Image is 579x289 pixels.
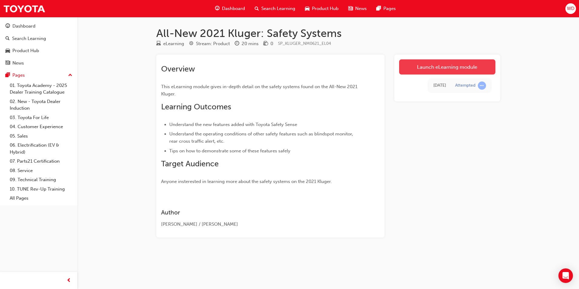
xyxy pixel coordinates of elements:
[169,122,297,127] span: Understand the new features added with Toyota Safety Sense
[263,41,268,47] span: money-icon
[12,35,46,42] div: Search Learning
[2,21,75,32] a: Dashboard
[455,83,475,88] div: Attempted
[163,40,184,47] div: eLearning
[278,41,331,46] span: Learning resource code
[242,40,259,47] div: 20 mins
[348,5,353,12] span: news-icon
[156,41,161,47] span: learningResourceType_ELEARNING-icon
[161,64,195,74] span: Overview
[7,97,75,113] a: 02. New - Toyota Dealer Induction
[3,2,45,15] img: Trak
[68,71,72,79] span: up-icon
[250,2,300,15] a: search-iconSearch Learning
[263,40,273,48] div: Price
[161,179,332,184] span: Anyone insterested in learning more about the safety systems on the 2021 Kluger.
[2,58,75,69] a: News
[255,5,259,12] span: search-icon
[215,5,220,12] span: guage-icon
[305,5,309,12] span: car-icon
[2,70,75,81] button: Pages
[5,48,10,54] span: car-icon
[235,40,259,48] div: Duration
[5,24,10,29] span: guage-icon
[2,45,75,56] a: Product Hub
[161,209,358,216] h3: Author
[5,61,10,66] span: news-icon
[169,131,354,144] span: Understand the operating conditions of other safety features such as blindspot monitor, rear cros...
[161,159,219,168] span: Target Audience
[300,2,343,15] a: car-iconProduct Hub
[383,5,396,12] span: Pages
[161,221,358,228] div: [PERSON_NAME] / [PERSON_NAME]
[210,2,250,15] a: guage-iconDashboard
[2,19,75,70] button: DashboardSearch LearningProduct HubNews
[161,102,231,111] span: Learning Outcomes
[478,81,486,90] span: learningRecordVerb_ATTEMPT-icon
[7,113,75,122] a: 03. Toyota For Life
[7,141,75,157] a: 06. Electrification (EV & Hybrid)
[261,5,295,12] span: Search Learning
[2,33,75,44] a: Search Learning
[7,194,75,203] a: All Pages
[355,5,367,12] span: News
[12,47,39,54] div: Product Hub
[169,148,290,154] span: Tips on how to demonstrate some of these features safely
[7,81,75,97] a: 01. Toyota Academy - 2025 Dealer Training Catalogue
[565,3,576,14] button: WD
[156,40,184,48] div: Type
[189,41,194,47] span: target-icon
[7,184,75,194] a: 10. TUNE Rev-Up Training
[5,73,10,78] span: pages-icon
[376,5,381,12] span: pages-icon
[567,5,574,12] span: WD
[189,40,230,48] div: Stream
[312,5,339,12] span: Product Hub
[558,268,573,283] div: Open Intercom Messenger
[5,36,10,42] span: search-icon
[67,277,71,284] span: prev-icon
[7,157,75,166] a: 07. Parts21 Certification
[161,84,359,97] span: This eLearning module gives in-depth detail on the safety systems found on the All-New 2021 Kluger.
[433,82,446,89] div: Mon Aug 18 2025 15:07:51 GMT+1000 (Australian Eastern Standard Time)
[343,2,372,15] a: news-iconNews
[7,175,75,184] a: 09. Technical Training
[12,72,25,79] div: Pages
[156,27,500,40] h1: All-New 2021 Kluger: Safety Systems
[196,40,230,47] div: Stream: Product
[12,23,35,30] div: Dashboard
[12,60,24,67] div: News
[7,122,75,131] a: 04. Customer Experience
[235,41,239,47] span: clock-icon
[399,59,495,75] a: Launch eLearning module
[7,131,75,141] a: 05. Sales
[372,2,401,15] a: pages-iconPages
[222,5,245,12] span: Dashboard
[7,166,75,175] a: 08. Service
[270,40,273,47] div: 0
